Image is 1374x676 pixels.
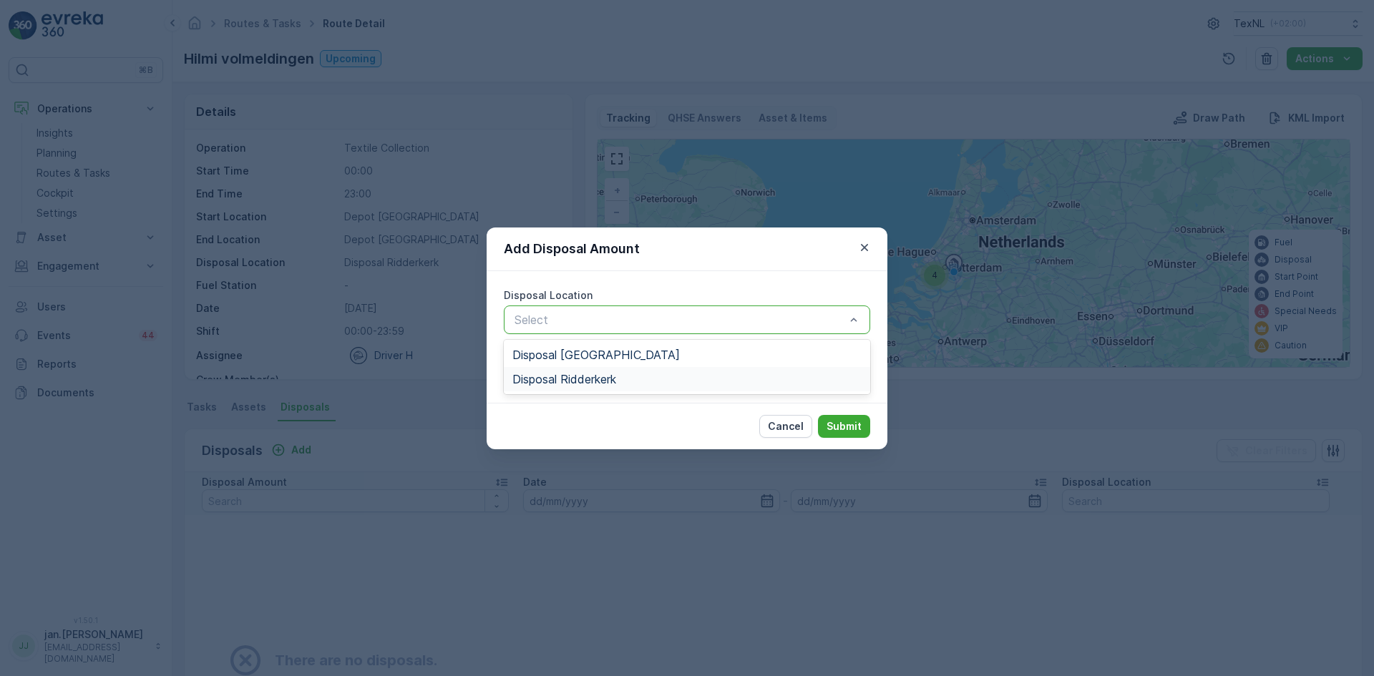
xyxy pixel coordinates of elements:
[827,419,862,433] p: Submit
[512,373,616,386] span: Disposal Ridderkerk
[818,415,870,438] button: Submit
[759,415,812,438] button: Cancel
[504,289,593,301] label: Disposal Location
[504,239,640,259] p: Add Disposal Amount
[512,348,680,361] span: Disposal [GEOGRAPHIC_DATA]
[768,419,804,433] p: Cancel
[515,311,845,328] p: Select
